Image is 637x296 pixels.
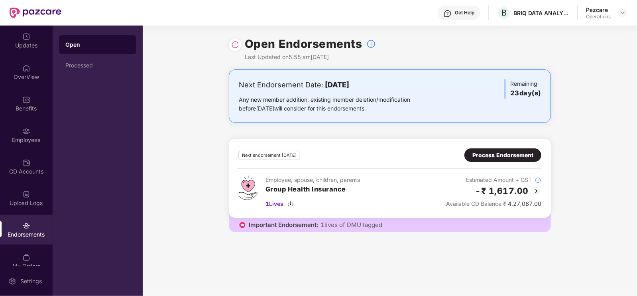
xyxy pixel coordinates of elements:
[265,184,360,195] h3: Group Health Insurance
[535,177,541,184] img: svg+xml;base64,PHN2ZyBpZD0iSW5mb18tXzMyeDMyIiBkYXRhLW5hbWU9IkluZm8gLSAzMngzMiIgeG1sbnM9Imh0dHA6Ly...
[287,201,294,207] img: svg+xml;base64,PHN2ZyBpZD0iRG93bmxvYWQtMzJ4MzIiIHhtbG5zPSJodHRwOi8vd3d3LnczLm9yZy8yMDAwL3N2ZyIgd2...
[22,159,30,167] img: svg+xml;base64,PHN2ZyBpZD0iQ0RfQWNjb3VudHMiIGRhdGEtbmFtZT0iQ0QgQWNjb3VudHMiIHhtbG5zPSJodHRwOi8vd3...
[239,79,435,91] div: Next Endorsement Date:
[22,253,30,261] img: svg+xml;base64,PHN2ZyBpZD0iTXlfT3JkZXJzIiBkYXRhLW5hbWU9Ik15IE9yZGVycyIgeG1sbnM9Imh0dHA6Ly93d3cudz...
[18,277,44,285] div: Settings
[22,222,30,230] img: svg+xml;base64,PHN2ZyBpZD0iRW5kb3JzZW1lbnRzIiB4bWxucz0iaHR0cDovL3d3dy53My5vcmcvMjAwMC9zdmciIHdpZH...
[22,127,30,135] img: svg+xml;base64,PHN2ZyBpZD0iRW1wbG95ZWVzIiB4bWxucz0iaHR0cDovL3d3dy53My5vcmcvMjAwMC9zdmciIHdpZHRoPS...
[513,9,569,17] div: BRIQ DATA ANALYTICS INDIA PRIVATE LIMITED
[586,6,611,14] div: Pazcare
[265,199,283,208] span: 1 Lives
[231,41,239,49] img: svg+xml;base64,PHN2ZyBpZD0iUmVsb2FkLTMyeDMyIiB4bWxucz0iaHR0cDovL3d3dy53My5vcmcvMjAwMC9zdmciIHdpZH...
[586,14,611,20] div: Operations
[249,221,318,229] span: Important Endorsement:
[22,33,30,41] img: svg+xml;base64,PHN2ZyBpZD0iVXBkYXRlZCIgeG1sbnM9Imh0dHA6Ly93d3cudzMub3JnLzIwMDAvc3ZnIiB3aWR0aD0iMj...
[265,176,360,184] div: Employee, spouse, children, parents
[446,176,541,184] div: Estimated Amount + GST
[320,221,382,229] span: 1 lives of DMU tagged
[238,221,246,229] img: icon
[476,184,529,197] h2: -₹ 1,617.00
[505,79,541,99] div: Remaining
[65,62,130,69] div: Processed
[325,81,349,89] b: [DATE]
[22,190,30,198] img: svg+xml;base64,PHN2ZyBpZD0iVXBsb2FkX0xvZ3MiIGRhdGEtbmFtZT0iVXBsb2FkIExvZ3MiIHhtbG5zPSJodHRwOi8vd3...
[22,96,30,104] img: svg+xml;base64,PHN2ZyBpZD0iQmVuZWZpdHMiIHhtbG5zPSJodHRwOi8vd3d3LnczLm9yZy8yMDAwL3N2ZyIgd2lkdGg9Ij...
[8,277,16,285] img: svg+xml;base64,PHN2ZyBpZD0iU2V0dGluZy0yMHgyMCIgeG1sbnM9Imh0dHA6Ly93d3cudzMub3JnLzIwMDAvc3ZnIiB3aW...
[446,200,501,207] span: Available CD Balance
[532,186,541,196] img: svg+xml;base64,PHN2ZyBpZD0iQmFjay0yMHgyMCIgeG1sbnM9Imh0dHA6Ly93d3cudzMub3JnLzIwMDAvc3ZnIiB3aWR0aD...
[245,53,376,61] div: Last Updated on 5:55 am[DATE]
[619,10,626,16] img: svg+xml;base64,PHN2ZyBpZD0iRHJvcGRvd24tMzJ4MzIiIHhtbG5zPSJodHRwOi8vd3d3LnczLm9yZy8yMDAwL3N2ZyIgd2...
[455,10,474,16] div: Get Help
[510,88,541,99] h3: 23 day(s)
[472,151,533,160] div: Process Endorsement
[10,8,61,18] img: New Pazcare Logo
[444,10,452,18] img: svg+xml;base64,PHN2ZyBpZD0iSGVscC0zMngzMiIgeG1sbnM9Imh0dHA6Ly93d3cudzMub3JnLzIwMDAvc3ZnIiB3aWR0aD...
[238,176,258,200] img: svg+xml;base64,PHN2ZyB4bWxucz0iaHR0cDovL3d3dy53My5vcmcvMjAwMC9zdmciIHdpZHRoPSI0Ny43MTQiIGhlaWdodD...
[65,41,130,49] div: Open
[22,64,30,72] img: svg+xml;base64,PHN2ZyBpZD0iSG9tZSIgeG1sbnM9Imh0dHA6Ly93d3cudzMub3JnLzIwMDAvc3ZnIiB3aWR0aD0iMjAiIG...
[366,39,376,49] img: svg+xml;base64,PHN2ZyBpZD0iSW5mb18tXzMyeDMyIiBkYXRhLW5hbWU9IkluZm8gLSAzMngzMiIgeG1sbnM9Imh0dHA6Ly...
[239,95,435,113] div: Any new member addition, existing member deletion/modification before [DATE] will consider for th...
[245,35,362,53] h1: Open Endorsements
[501,8,507,18] span: B
[238,151,300,160] div: Next endorsement [DATE]
[446,199,541,208] div: ₹ 4,27,067.00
